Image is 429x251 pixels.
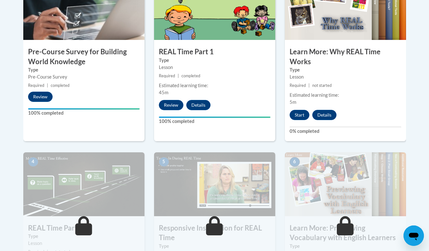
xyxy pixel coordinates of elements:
span: completed [181,73,200,78]
iframe: Button to launch messaging window [403,225,424,246]
h3: Responsive Instruction for REAL Time [154,223,275,243]
h3: Learn More: Previewing Vocabulary with English Learners [285,223,406,243]
span: | [178,73,179,78]
label: 100% completed [159,118,270,125]
h3: Learn More: Why REAL Time Works [285,47,406,67]
span: not started [312,83,332,88]
span: Required [28,83,44,88]
div: Pre-Course Survey [28,73,140,80]
button: Start [290,110,309,120]
div: Lesson [290,73,401,80]
span: completed [51,83,70,88]
label: Type [28,66,140,73]
span: 45m [159,90,168,95]
span: | [308,83,310,88]
div: Estimated learning time: [290,92,401,99]
img: Course Image [23,152,144,216]
label: 100% completed [28,110,140,117]
label: Type [159,57,270,64]
div: Your progress [28,108,140,110]
button: Details [312,110,337,120]
button: Review [159,100,183,110]
label: Type [290,66,401,73]
label: 0% completed [290,128,401,135]
button: Review [28,92,53,102]
label: Type [28,233,140,240]
img: Course Image [154,152,275,216]
span: 4 [28,157,38,167]
div: Lesson [28,240,140,247]
div: Estimated learning time: [159,82,270,89]
span: 5 [159,157,169,167]
h3: Pre-Course Survey for Building World Knowledge [23,47,144,67]
label: Type [159,243,270,250]
h3: REAL Time Part 1 [154,47,275,57]
span: Required [290,83,306,88]
label: Type [290,243,401,250]
span: Required [159,73,175,78]
span: 5m [290,99,296,105]
span: | [47,83,48,88]
img: Course Image [285,152,406,216]
span: 6 [290,157,300,167]
div: Lesson [159,64,270,71]
button: Details [186,100,211,110]
div: Your progress [159,117,270,118]
h3: REAL Time Part 2 [23,223,144,233]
